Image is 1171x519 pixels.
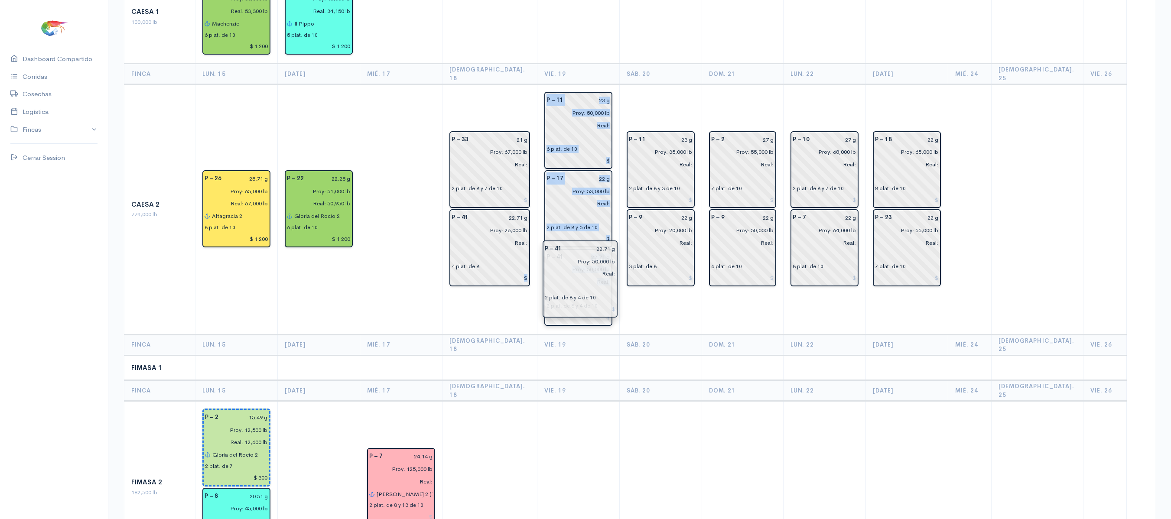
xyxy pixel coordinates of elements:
[285,170,353,247] div: Piscina: 22 Peso: 22.28 g Libras Proy: 51,000 lb Libras Reales: 50,950 lb Rendimiento: 99.9% Empa...
[131,18,157,26] span: 100,000 lb
[875,185,906,192] div: 8 plat. de 10
[651,133,693,146] input: g
[627,131,695,208] div: Piscina: 11 Peso: 23 g Libras Proy: 35,000 lb Empacadora: Sin asignar Plataformas: 2 plat. de 8 y...
[948,380,992,401] th: Mié. 24
[541,276,610,288] input: pescadas
[199,185,268,198] input: estimadas
[199,172,227,185] div: P – 26
[199,198,268,210] input: pescadas
[787,224,856,237] input: estimadas
[706,146,774,158] input: estimadas
[541,119,610,132] input: pescadas
[873,131,941,208] div: Piscina: 18 Peso: 22 g Libras Proy: 65,000 lb Empacadora: Sin asignar Plataformas: 8 plat. de 10
[619,64,702,84] th: Sáb. 20
[278,334,360,355] th: [DATE]
[702,334,784,355] th: Dom. 21
[200,424,268,436] input: estimadas
[537,334,619,355] th: Vie. 19
[1083,334,1126,355] th: Vie. 26
[200,436,268,449] input: pescadas
[227,172,268,185] input: g
[195,64,278,84] th: Lun. 15
[706,158,774,171] input: pescadas
[541,185,610,198] input: estimadas
[787,237,856,249] input: pescadas
[992,380,1083,401] th: [DEMOGRAPHIC_DATA]. 25
[131,7,188,17] div: Caesa 1
[205,224,235,231] div: 8 plat. de 10
[544,249,612,326] div: Piscina: 41 Peso: 22.71 g Libras Proy: 50,000 lb Empacadora: Sin asignar Plataformas: 2 plat. de ...
[446,133,474,146] div: P – 33
[205,462,233,470] div: 2 plat. de 7
[948,334,992,355] th: Mié. 24
[948,64,992,84] th: Mié. 24
[446,158,527,171] input: pescadas
[897,211,939,224] input: g
[452,185,503,192] div: 2 plat. de 8 y 7 de 10
[793,185,844,192] div: 2 plat. de 8 y 7 de 10
[442,380,537,401] th: [DEMOGRAPHIC_DATA]. 18
[131,363,188,373] div: Fimasa 1
[199,503,268,515] input: estimadas
[711,194,774,206] input: $
[442,64,537,84] th: [DEMOGRAPHIC_DATA]. 18
[442,334,537,355] th: [DEMOGRAPHIC_DATA]. 18
[569,251,610,263] input: g
[541,263,610,276] input: estimadas
[202,409,270,487] div: Piscina: 2 Tipo: Raleo Peso: 15.49 g Libras Proy: 12,500 lb Libras Reales: 12,600 lb Rendimiento:...
[624,133,651,146] div: P – 11
[282,198,351,210] input: pescadas
[709,209,777,286] div: Piscina: 9 Peso: 22 g Libras Proy: 50,000 lb Empacadora: Sin asignar Plataformas: 6 plat. de 10
[706,237,774,249] input: pescadas
[627,209,695,286] div: Piscina: 9 Peso: 22 g Libras Proy: 20,000 lb Empacadora: Sin asignar Plataformas: 3 plat. de 8
[706,133,730,146] div: P – 2
[287,233,351,245] input: $
[709,131,777,208] div: Piscina: 2 Peso: 27 g Libras Proy: 55,000 lb Empacadora: Sin asignar Plataformas: 7 plat. de 10
[364,475,433,488] input: pescadas
[205,471,268,484] input: $
[1083,380,1126,401] th: Vie. 26
[787,146,856,158] input: estimadas
[629,272,693,284] input: $
[546,311,610,324] input: $
[870,158,939,171] input: pescadas
[866,64,948,84] th: [DATE]
[870,146,939,158] input: estimadas
[388,450,433,463] input: g
[124,334,195,355] th: Finca
[870,224,939,237] input: estimadas
[866,334,948,355] th: [DATE]
[278,380,360,401] th: [DATE]
[992,334,1083,355] th: [DEMOGRAPHIC_DATA]. 25
[544,92,612,169] div: Piscina: 11 Peso: 23 g Libras Proy: 50,000 lb Empacadora: Sin asignar Plataformas: 6 plat. de 10
[546,302,598,310] div: 2 plat. de 8 y 4 de 10
[287,40,351,53] input: $
[309,172,351,185] input: g
[711,263,742,270] div: 6 plat. de 10
[541,107,610,119] input: estimadas
[787,133,815,146] div: P – 10
[452,263,479,270] div: 4 plat. de 8
[624,146,693,158] input: estimadas
[205,31,235,39] div: 6 plat. de 10
[815,133,856,146] input: g
[629,185,680,192] div: 2 plat. de 8 y 3 de 10
[446,211,474,224] div: P – 41
[706,211,730,224] div: P – 9
[569,172,610,185] input: g
[873,209,941,286] div: Piscina: 23 Peso: 22 g Libras Proy: 55,000 lb Empacadora: Sin asignar Plataformas: 7 plat. de 10
[124,380,195,401] th: Finca
[537,64,619,84] th: Vie. 19
[364,463,433,475] input: estimadas
[629,194,693,206] input: $
[360,334,442,355] th: Mié. 17
[1083,64,1126,84] th: Vie. 26
[541,172,569,185] div: P – 17
[793,194,856,206] input: $
[870,133,897,146] div: P – 18
[711,272,774,284] input: $
[287,31,318,39] div: 5 plat. de 10
[629,263,657,270] div: 3 plat. de 8
[124,64,195,84] th: Finca
[619,380,702,401] th: Sáb. 20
